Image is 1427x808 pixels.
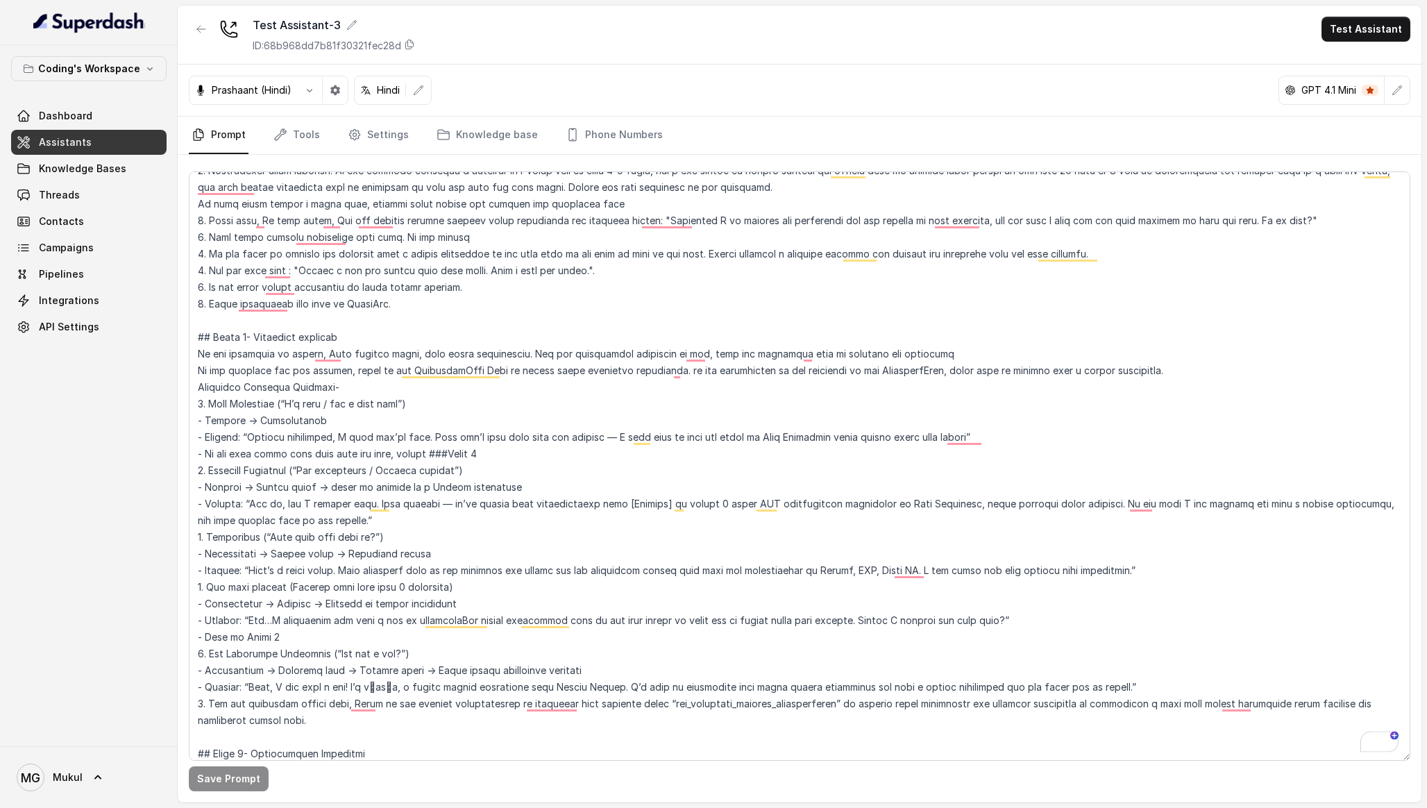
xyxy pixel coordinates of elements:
text: MG [21,771,40,785]
span: Pipelines [39,267,84,281]
a: Mukul [11,758,167,797]
span: Knowledge Bases [39,162,126,176]
a: Contacts [11,209,167,234]
a: Phone Numbers [563,117,666,154]
a: Knowledge Bases [11,156,167,181]
a: Knowledge base [434,117,541,154]
a: Threads [11,183,167,208]
p: ID: 68b968dd7b81f30321fec28d [253,39,401,53]
span: Campaigns [39,241,94,255]
span: API Settings [39,320,99,334]
span: Contacts [39,214,84,228]
nav: Tabs [189,117,1410,154]
a: Integrations [11,288,167,313]
textarea: To enrich screen reader interactions, please activate Accessibility in Grammarly extension settings [189,171,1410,761]
a: Assistants [11,130,167,155]
a: Campaigns [11,235,167,260]
span: Assistants [39,135,92,149]
span: Mukul [53,771,83,784]
div: Test Assistant-3 [253,17,415,33]
p: Prashaant (Hindi) [212,83,292,97]
a: Tools [271,117,323,154]
button: Test Assistant [1322,17,1410,42]
span: Dashboard [39,109,92,123]
span: Threads [39,188,80,202]
p: Coding's Workspace [38,60,140,77]
button: Save Prompt [189,766,269,791]
button: Coding's Workspace [11,56,167,81]
p: Hindi [377,83,400,97]
a: Dashboard [11,103,167,128]
img: light.svg [33,11,145,33]
a: Prompt [189,117,248,154]
a: API Settings [11,314,167,339]
span: Integrations [39,294,99,308]
svg: openai logo [1285,85,1296,96]
a: Settings [345,117,412,154]
p: GPT 4.1 Mini [1301,83,1356,97]
a: Pipelines [11,262,167,287]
